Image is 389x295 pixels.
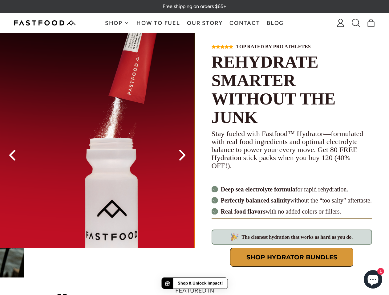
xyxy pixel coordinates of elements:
inbox-online-store-chat: Shopify online store chat [362,270,384,290]
strong: Deep sea electrolyte formula [221,186,295,193]
button: Shop Hydrator Bundles [230,248,353,267]
span: Shop [105,20,124,26]
a: Blog [263,13,288,33]
button: Shop [101,13,133,33]
p: for rapid rehydration. [221,185,348,193]
a: Our Story [184,13,226,33]
p: with no added colors or fillers. [221,207,341,215]
a: How To Fuel [133,13,184,33]
h1: REHYDRATE SMARTER WITHOUT THE JUNK [212,53,372,127]
img: 636acd0d2ebd5e1e03bb5324_party-icon_1party-icon-1.png [231,233,238,241]
p: without the “too salty” aftertaste. [221,196,372,204]
p: Stay fueled with Fastfood™ Hydrator—formulated with real food ingredients and optimal electrolyte... [212,130,372,170]
strong: Perfectly balanced salinity [221,197,290,204]
button: Previous slide [6,149,18,161]
a: Contact [226,13,263,33]
img: Fastfood [14,20,75,26]
button: Next slide [176,149,188,161]
strong: Real food flavors [221,208,266,215]
p: The cleanest hydration that works as hard as you do. [241,234,353,240]
p: Shop Hydrator Bundles [240,254,343,260]
p: Top Rated by Pro Athletes [236,44,311,50]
